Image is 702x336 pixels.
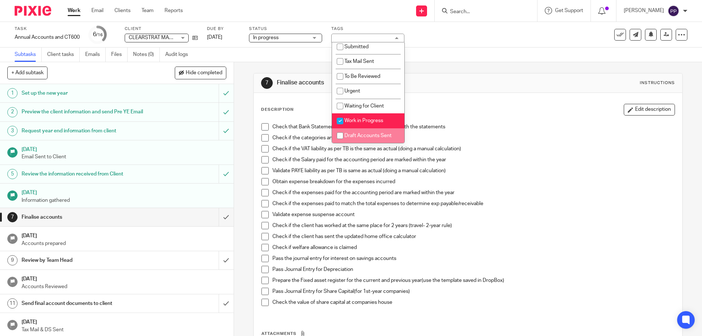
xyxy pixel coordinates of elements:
h1: [DATE] [22,144,226,153]
div: 3 [7,126,18,136]
h1: [DATE] [22,230,226,239]
img: Pixie [15,6,51,16]
input: Search [449,9,515,15]
a: Subtasks [15,48,42,62]
p: Check if the VAT liability as per TB is the same as actual (doing a manual calculation) [272,145,674,152]
div: 6 [93,30,103,39]
span: Work in Progress [344,118,383,123]
a: Clients [114,7,131,14]
img: svg%3E [668,5,679,17]
span: Draft Accounts Sent [344,133,392,138]
a: Work [68,7,80,14]
button: Hide completed [175,67,226,79]
label: Status [249,26,322,32]
a: Files [111,48,128,62]
h1: Preview the client information and send Pre YE Email [22,106,148,117]
p: Information gathered [22,197,226,204]
p: Check if the expenses paid to match the total expenses to determine exp payable/receivable [272,200,674,207]
p: Email Sent to Client [22,153,226,161]
a: Client tasks [47,48,80,62]
span: Attachments [261,332,297,336]
p: Accounts prepared [22,240,226,247]
div: 7 [7,212,18,222]
div: 1 [7,88,18,98]
div: Instructions [640,80,675,86]
p: Check if the expenses paid for the accounting period are marked within the year [272,189,674,196]
h1: Finalise accounts [277,79,484,87]
a: Audit logs [165,48,193,62]
p: Pass Journal Entry for Depreciation [272,266,674,273]
p: Validate PAYE liability as per TB is same as actual (doing a manual calculation) [272,167,674,174]
label: Client [125,26,198,32]
a: Notes (0) [133,48,160,62]
p: Accounts Reviewed [22,283,226,290]
button: Edit description [624,104,675,116]
label: Tags [331,26,404,32]
button: + Add subtask [7,67,48,79]
p: Check that Bank Statement cash at bank balance tallies with the statements [272,123,674,131]
a: Emails [85,48,106,62]
h1: Review the information received from Client [22,169,148,180]
h1: Request year end information from client [22,125,148,136]
a: Team [141,7,154,14]
label: Due by [207,26,240,32]
h1: [DATE] [22,317,226,326]
p: Tax Mail & DS Sent [22,326,226,333]
p: Check if welfare allowance is claimed [272,244,674,251]
p: Pass the journal entry for interest on savings accounts [272,255,674,262]
span: Submitted [344,44,369,49]
small: /16 [96,33,103,37]
p: Check if the client has sent the updated home office calculator [272,233,674,240]
p: Pass Journal Entry for Share Capital(for 1st-year companies) [272,288,674,295]
span: In progress [253,35,279,40]
span: To Be Reviewed [344,74,380,79]
p: Validate expense suspense account [272,211,674,218]
span: Get Support [555,8,583,13]
a: Email [91,7,103,14]
div: 7 [261,77,273,89]
p: Check if the Salary paid for the accounting period are marked within the year [272,156,674,163]
div: 5 [7,169,18,179]
span: CLEARSTRAT MANAGEMENT CONSULTANCY LIMITED [129,35,254,40]
p: [PERSON_NAME] [624,7,664,14]
h1: Set up the new year [22,88,148,99]
span: [DATE] [207,35,222,40]
span: Urgent [344,88,360,94]
div: Annual Accounts and CT600 [15,34,80,41]
span: Tax Mail Sent [344,59,374,64]
p: Check if the categories analyzed are correct [272,134,674,141]
span: Hide completed [186,70,222,76]
div: 2 [7,107,18,117]
p: Description [261,107,294,113]
div: 11 [7,298,18,309]
p: Check the value of share capital at companies house [272,299,674,306]
a: Reports [165,7,183,14]
p: Prepare the Fixed asset register for the current and previous year(use the template saved in Drop... [272,277,674,284]
h1: [DATE] [22,187,226,196]
label: Task [15,26,80,32]
p: Check if the client has worked at the same place for 2 years (travel- 2-year rule) [272,222,674,229]
h1: Review by Team Head [22,255,148,266]
h1: [DATE] [22,273,226,283]
h1: Send final account documents to client [22,298,148,309]
div: 9 [7,255,18,265]
p: Obtain expense breakdown for the expenses incurred [272,178,674,185]
h1: Finalise accounts [22,212,148,223]
span: Waiting for Client [344,103,384,109]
